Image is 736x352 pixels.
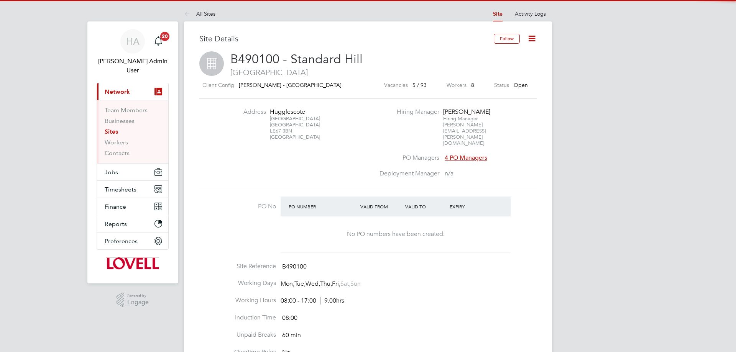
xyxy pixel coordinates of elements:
span: Hays Admin User [97,57,169,75]
span: Fri, [332,280,340,288]
span: Powered by [127,293,149,299]
a: Activity Logs [515,10,546,17]
label: Client Config [202,80,234,90]
a: Businesses [105,117,135,124]
label: Site Reference [199,262,276,270]
span: 20 [160,32,169,41]
div: Valid From [358,200,403,213]
span: Network [105,88,130,95]
span: Open [514,82,528,88]
label: PO No [199,203,276,211]
div: Hugglescote [270,108,318,116]
span: Hiring Manager [443,115,478,122]
a: Sites [105,128,118,135]
span: [PERSON_NAME] - [GEOGRAPHIC_DATA] [239,82,342,88]
span: B490100 - Standard Hill [230,52,363,67]
span: Engage [127,299,149,306]
span: Finance [105,203,126,210]
label: Working Hours [199,296,276,305]
img: lovell-logo-retina.png [106,257,159,270]
div: Network [97,100,168,163]
a: 20 [151,29,166,54]
a: HA[PERSON_NAME] Admin User [97,29,169,75]
label: Deployment Manager [375,170,439,178]
span: 4 PO Managers [445,154,487,162]
span: Preferences [105,237,138,245]
a: Contacts [105,149,130,157]
label: Workers [447,80,467,90]
span: B490100 [282,263,307,270]
div: Expiry [448,200,493,213]
span: Reports [105,220,127,228]
label: Hiring Manager [375,108,439,116]
span: Sun [350,280,361,288]
label: Address [224,108,266,116]
span: Thu, [320,280,332,288]
span: 60 min [282,331,301,339]
nav: Main navigation [87,21,178,283]
span: Wed, [306,280,320,288]
span: 08:00 [282,314,297,322]
span: HA [126,36,140,46]
label: Induction Time [199,314,276,322]
button: Reports [97,215,168,232]
button: Finance [97,198,168,215]
label: PO Managers [375,154,439,162]
a: Go to home page [97,257,169,270]
a: Team Members [105,106,148,114]
span: [GEOGRAPHIC_DATA] [199,67,537,77]
button: Timesheets [97,181,168,198]
div: 08:00 - 17:00 [281,297,344,305]
span: 8 [471,82,474,88]
a: Site [493,11,503,17]
span: Jobs [105,169,118,176]
span: Tue, [294,280,306,288]
div: [PERSON_NAME] [443,108,491,116]
button: Preferences [97,232,168,249]
a: All Sites [184,10,215,17]
label: Status [494,80,509,90]
span: Mon, [281,280,294,288]
label: Vacancies [384,80,408,90]
label: Working Days [199,279,276,287]
span: n/a [445,170,453,177]
a: Powered byEngage [117,293,149,307]
div: PO Number [287,200,358,213]
div: No PO numbers have been created. [288,230,503,238]
span: 5 / 93 [412,82,427,88]
span: Timesheets [105,186,136,193]
div: [GEOGRAPHIC_DATA] [GEOGRAPHIC_DATA] LE67 3BN [GEOGRAPHIC_DATA] [270,116,318,140]
a: Workers [105,139,128,146]
span: Sat, [340,280,350,288]
span: [PERSON_NAME][EMAIL_ADDRESS][PERSON_NAME][DOMAIN_NAME] [443,121,486,146]
div: Valid To [403,200,448,213]
button: Follow [494,34,520,44]
h3: Site Details [199,34,494,44]
button: Network [97,83,168,100]
label: Unpaid Breaks [199,331,276,339]
span: 9.00hrs [320,297,344,305]
button: Jobs [97,164,168,180]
